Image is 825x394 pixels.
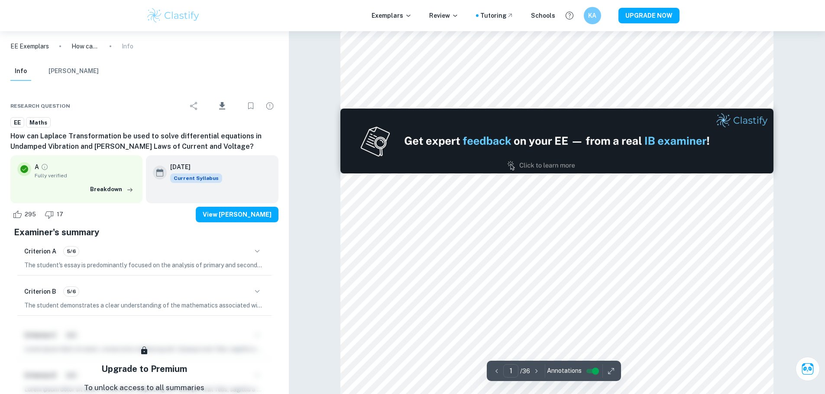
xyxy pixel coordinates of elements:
[618,8,679,23] button: UPGRADE NOW
[35,162,39,172] p: A
[84,382,204,394] p: To unlock access to all summaries
[587,11,597,20] h6: KA
[49,62,99,81] button: [PERSON_NAME]
[10,117,24,128] a: EE
[531,11,555,20] a: Schools
[41,163,49,171] a: Grade fully verified
[101,362,187,375] h5: Upgrade to Premium
[26,117,51,128] a: Maths
[170,162,215,172] h6: [DATE]
[204,95,240,117] div: Download
[146,7,201,24] img: Clastify logo
[24,301,265,310] p: The student demonstrates a clear understanding of the mathematics associated with the selected to...
[520,366,530,376] p: / 36
[170,173,222,183] span: Current Syllabus
[35,172,136,179] span: Fully verified
[10,42,49,51] a: EE Exemplars
[88,183,136,196] button: Breakdown
[185,97,203,115] div: Share
[340,109,773,173] img: Ad
[64,247,79,255] span: 5/6
[20,210,41,219] span: 295
[71,42,99,51] p: How can Laplace Transformation be used to solve differential equations in Undamped Vibration and ...
[64,288,79,295] span: 5/6
[122,42,133,51] p: Info
[584,7,601,24] button: KA
[10,208,41,221] div: Like
[562,8,577,23] button: Help and Feedback
[42,208,68,221] div: Dislike
[480,11,514,20] a: Tutoring
[14,226,275,239] h5: Examiner's summary
[10,102,70,110] span: Research question
[24,247,56,256] h6: Criterion A
[242,97,259,115] div: Bookmark
[261,97,278,115] div: Report issue
[170,173,222,183] div: This exemplar is based on the current syllabus. Feel free to refer to it for inspiration/ideas wh...
[26,119,50,127] span: Maths
[10,131,278,152] h6: How can Laplace Transformation be used to solve differential equations in Undamped Vibration and ...
[547,366,582,375] span: Annotations
[11,119,24,127] span: EE
[429,11,459,20] p: Review
[24,260,265,270] p: The student's essay is predominantly focused on the analysis of primary and secondary sources, in...
[372,11,412,20] p: Exemplars
[24,287,56,296] h6: Criterion B
[196,207,278,222] button: View [PERSON_NAME]
[52,210,68,219] span: 17
[10,62,31,81] button: Info
[796,357,820,381] button: Ask Clai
